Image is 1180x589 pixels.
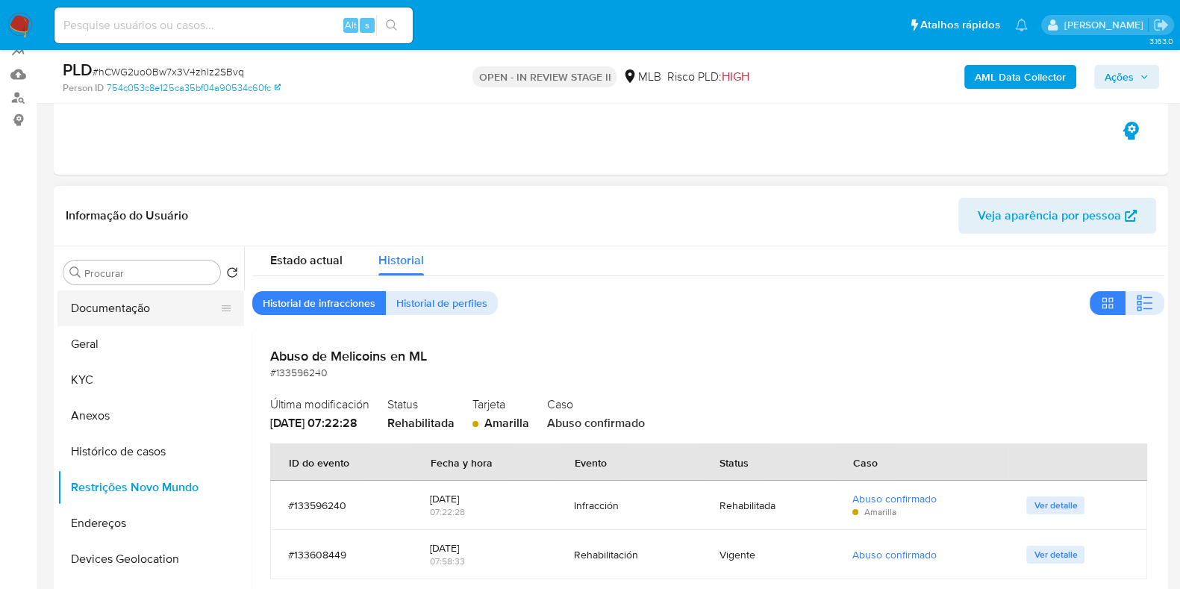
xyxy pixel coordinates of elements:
[84,267,214,280] input: Procurar
[57,398,244,434] button: Anexos
[667,69,749,85] span: Risco PLD:
[345,18,357,32] span: Alt
[107,81,281,95] a: 754c053c8e125ca35bf04a90534c60fc
[69,267,81,278] button: Procurar
[93,64,244,79] span: # hCWG2uo0Bw7x3V4zhlz2SBvq
[57,434,244,470] button: Histórico de casos
[54,16,413,35] input: Pesquise usuários ou casos...
[721,68,749,85] span: HIGH
[1064,18,1148,32] p: jonathan.shikay@mercadolivre.com
[57,290,232,326] button: Documentação
[57,541,244,577] button: Devices Geolocation
[1149,35,1173,47] span: 3.163.0
[622,69,661,85] div: MLB
[472,66,616,87] p: OPEN - IN REVIEW STAGE II
[1094,65,1159,89] button: Ações
[63,57,93,81] b: PLD
[958,198,1156,234] button: Veja aparência por pessoa
[226,267,238,283] button: Retornar ao pedido padrão
[57,505,244,541] button: Endereços
[57,470,244,505] button: Restrições Novo Mundo
[63,81,104,95] b: Person ID
[920,17,1000,33] span: Atalhos rápidos
[365,18,369,32] span: s
[57,362,244,398] button: KYC
[978,198,1121,234] span: Veja aparência por pessoa
[1153,17,1169,33] a: Sair
[975,65,1066,89] b: AML Data Collector
[376,15,407,36] button: search-icon
[1105,65,1134,89] span: Ações
[57,326,244,362] button: Geral
[964,65,1076,89] button: AML Data Collector
[66,208,188,223] h1: Informação do Usuário
[1015,19,1028,31] a: Notificações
